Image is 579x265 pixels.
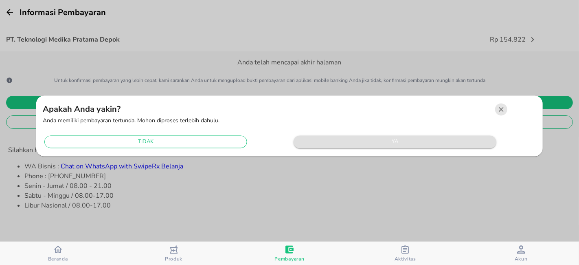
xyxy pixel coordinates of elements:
[165,256,182,262] span: Produk
[463,242,579,265] button: Akun
[298,137,492,147] span: ya
[43,102,495,117] h5: Apakah Anda yakin?
[395,256,416,262] span: Aktivitas
[232,242,347,265] button: Pembayaran
[116,242,231,265] button: Produk
[275,256,305,262] span: Pembayaran
[48,256,68,262] span: Beranda
[515,256,528,262] span: Akun
[48,137,243,147] span: tidak
[294,136,496,148] button: ya
[347,242,463,265] button: Aktivitas
[43,117,536,125] p: Anda memiliki pembayaran tertunda. Mohon diproses terlebih dahulu.
[44,136,247,148] button: tidak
